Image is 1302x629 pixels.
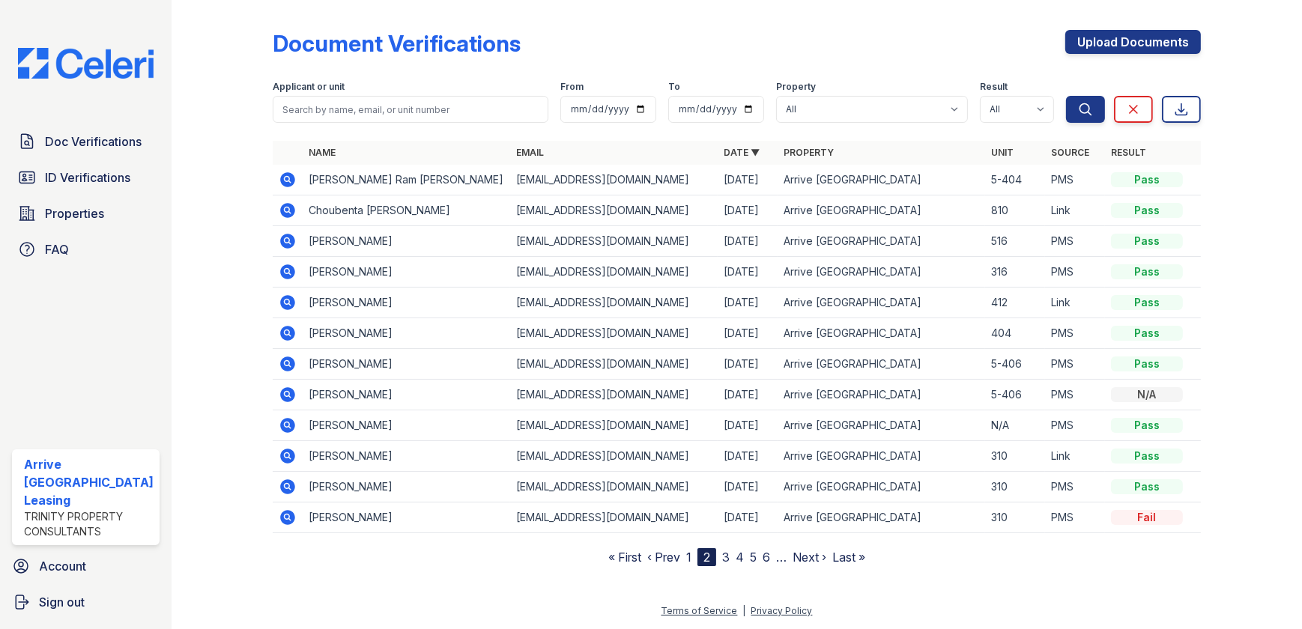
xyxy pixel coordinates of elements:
td: PMS [1045,380,1105,410]
td: Arrive [GEOGRAPHIC_DATA] [778,472,985,502]
td: [DATE] [718,318,778,349]
td: Arrive [GEOGRAPHIC_DATA] [778,410,985,441]
a: 4 [736,550,744,565]
td: [EMAIL_ADDRESS][DOMAIN_NAME] [510,410,718,441]
div: Pass [1111,356,1183,371]
td: [PERSON_NAME] [303,318,510,349]
div: Pass [1111,449,1183,464]
a: FAQ [12,234,160,264]
span: FAQ [45,240,69,258]
div: 2 [697,548,716,566]
td: [PERSON_NAME] [303,441,510,472]
a: 5 [750,550,757,565]
td: Arrive [GEOGRAPHIC_DATA] [778,441,985,472]
td: [EMAIL_ADDRESS][DOMAIN_NAME] [510,257,718,288]
td: [DATE] [718,410,778,441]
div: N/A [1111,387,1183,402]
a: ID Verifications [12,162,160,192]
td: [PERSON_NAME] Ram [PERSON_NAME] [303,165,510,195]
td: [DATE] [718,226,778,257]
td: [EMAIL_ADDRESS][DOMAIN_NAME] [510,318,718,349]
label: From [560,81,584,93]
a: 1 [686,550,691,565]
a: 3 [722,550,730,565]
a: Terms of Service [661,605,738,616]
td: Arrive [GEOGRAPHIC_DATA] [778,195,985,226]
div: Document Verifications [273,30,521,57]
td: [DATE] [718,195,778,226]
a: 6 [763,550,770,565]
div: Pass [1111,264,1183,279]
a: Last » [832,550,865,565]
td: 810 [985,195,1045,226]
div: Pass [1111,418,1183,433]
input: Search by name, email, or unit number [273,96,548,123]
td: [EMAIL_ADDRESS][DOMAIN_NAME] [510,195,718,226]
label: Applicant or unit [273,81,345,93]
td: Arrive [GEOGRAPHIC_DATA] [778,165,985,195]
div: Pass [1111,203,1183,218]
td: [DATE] [718,257,778,288]
div: Fail [1111,510,1183,525]
td: [EMAIL_ADDRESS][DOMAIN_NAME] [510,165,718,195]
a: Property [784,147,834,158]
td: [PERSON_NAME] [303,257,510,288]
td: PMS [1045,165,1105,195]
td: PMS [1045,410,1105,441]
td: Link [1045,195,1105,226]
span: Account [39,557,86,575]
div: Arrive [GEOGRAPHIC_DATA] Leasing [24,455,154,509]
td: [DATE] [718,502,778,533]
td: N/A [985,410,1045,441]
div: Pass [1111,326,1183,341]
a: Privacy Policy [751,605,813,616]
td: [PERSON_NAME] [303,226,510,257]
div: Pass [1111,234,1183,249]
td: Choubenta [PERSON_NAME] [303,195,510,226]
label: To [668,81,680,93]
td: [EMAIL_ADDRESS][DOMAIN_NAME] [510,226,718,257]
td: [PERSON_NAME] [303,502,510,533]
td: 310 [985,441,1045,472]
div: | [743,605,746,616]
span: … [776,548,787,566]
td: [DATE] [718,349,778,380]
td: 516 [985,226,1045,257]
div: Pass [1111,295,1183,310]
div: Trinity Property Consultants [24,509,154,539]
td: [PERSON_NAME] [303,472,510,502]
td: Arrive [GEOGRAPHIC_DATA] [778,349,985,380]
td: Link [1045,441,1105,472]
a: Result [1111,147,1146,158]
td: [DATE] [718,288,778,318]
a: Doc Verifications [12,127,160,157]
a: ‹ Prev [647,550,680,565]
td: PMS [1045,472,1105,502]
td: Arrive [GEOGRAPHIC_DATA] [778,318,985,349]
td: [DATE] [718,380,778,410]
a: Sign out [6,587,166,617]
td: 404 [985,318,1045,349]
a: « First [608,550,641,565]
label: Property [776,81,816,93]
span: Sign out [39,593,85,611]
td: [EMAIL_ADDRESS][DOMAIN_NAME] [510,502,718,533]
td: 310 [985,472,1045,502]
td: [DATE] [718,441,778,472]
td: 5-406 [985,349,1045,380]
td: [EMAIL_ADDRESS][DOMAIN_NAME] [510,349,718,380]
td: Arrive [GEOGRAPHIC_DATA] [778,288,985,318]
td: [EMAIL_ADDRESS][DOMAIN_NAME] [510,472,718,502]
div: Pass [1111,172,1183,187]
img: CE_Logo_Blue-a8612792a0a2168367f1c8372b55b34899dd931a85d93a1a3d3e32e68fde9ad4.png [6,48,166,79]
td: PMS [1045,257,1105,288]
td: [PERSON_NAME] [303,288,510,318]
td: Arrive [GEOGRAPHIC_DATA] [778,380,985,410]
td: 310 [985,502,1045,533]
td: Arrive [GEOGRAPHIC_DATA] [778,226,985,257]
a: Properties [12,198,160,228]
td: [EMAIL_ADDRESS][DOMAIN_NAME] [510,441,718,472]
td: [PERSON_NAME] [303,380,510,410]
span: ID Verifications [45,168,130,186]
td: 412 [985,288,1045,318]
